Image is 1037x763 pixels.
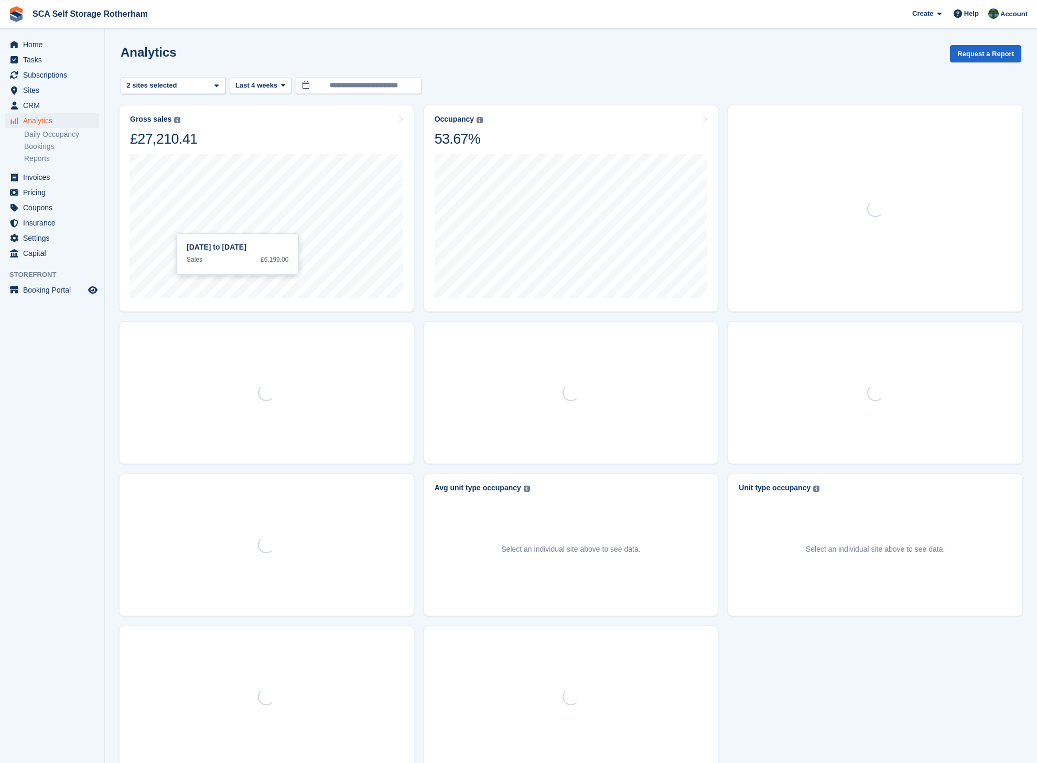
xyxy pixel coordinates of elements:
div: 2 sites selected [125,80,181,91]
div: Occupancy [435,115,474,124]
button: Request a Report [950,45,1021,62]
img: stora-icon-8386f47178a22dfd0bd8f6a31ec36ba5ce8667c1dd55bd0f319d3a0aa187defe.svg [8,6,24,22]
a: Daily Occupancy [24,130,99,139]
span: Home [23,37,86,52]
img: icon-info-grey-7440780725fd019a000dd9b08b2336e03edf1995a4989e88bcd33f0948082b44.svg [524,486,530,492]
button: Last 4 weeks [230,77,291,94]
a: Preview store [87,284,99,296]
span: Invoices [23,170,86,185]
p: Select an individual site above to see data. [501,544,640,555]
span: Help [964,8,979,19]
img: icon-info-grey-7440780725fd019a000dd9b08b2336e03edf1995a4989e88bcd33f0948082b44.svg [174,117,180,123]
span: Pricing [23,185,86,200]
img: Ross Chapman [988,8,999,19]
span: Tasks [23,52,86,67]
a: menu [5,170,99,185]
a: menu [5,113,99,128]
a: Bookings [24,142,99,152]
a: SCA Self Storage Rotherham [28,5,152,23]
div: Gross sales [130,115,171,124]
a: menu [5,200,99,215]
span: Create [912,8,933,19]
p: Select an individual site above to see data. [806,544,945,555]
span: CRM [23,98,86,113]
div: Unit type occupancy [739,483,811,492]
a: menu [5,98,99,113]
span: Account [1000,9,1028,19]
span: Storefront [9,270,104,280]
span: Capital [23,246,86,261]
div: 53.67% [435,130,483,148]
a: menu [5,216,99,230]
span: Sites [23,83,86,98]
a: Reports [24,154,99,164]
span: Insurance [23,216,86,230]
div: £27,210.41 [130,130,197,148]
span: Coupons [23,200,86,215]
a: menu [5,68,99,82]
span: Last 4 weeks [235,80,277,91]
img: icon-info-grey-7440780725fd019a000dd9b08b2336e03edf1995a4989e88bcd33f0948082b44.svg [477,117,483,123]
div: Avg unit type occupancy [435,483,521,492]
img: icon-info-grey-7440780725fd019a000dd9b08b2336e03edf1995a4989e88bcd33f0948082b44.svg [813,486,819,492]
a: menu [5,283,99,297]
a: menu [5,37,99,52]
a: menu [5,231,99,245]
a: menu [5,246,99,261]
a: menu [5,52,99,67]
span: Analytics [23,113,86,128]
span: Subscriptions [23,68,86,82]
h2: Analytics [121,45,177,59]
a: menu [5,83,99,98]
span: Booking Portal [23,283,86,297]
a: menu [5,185,99,200]
span: Settings [23,231,86,245]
